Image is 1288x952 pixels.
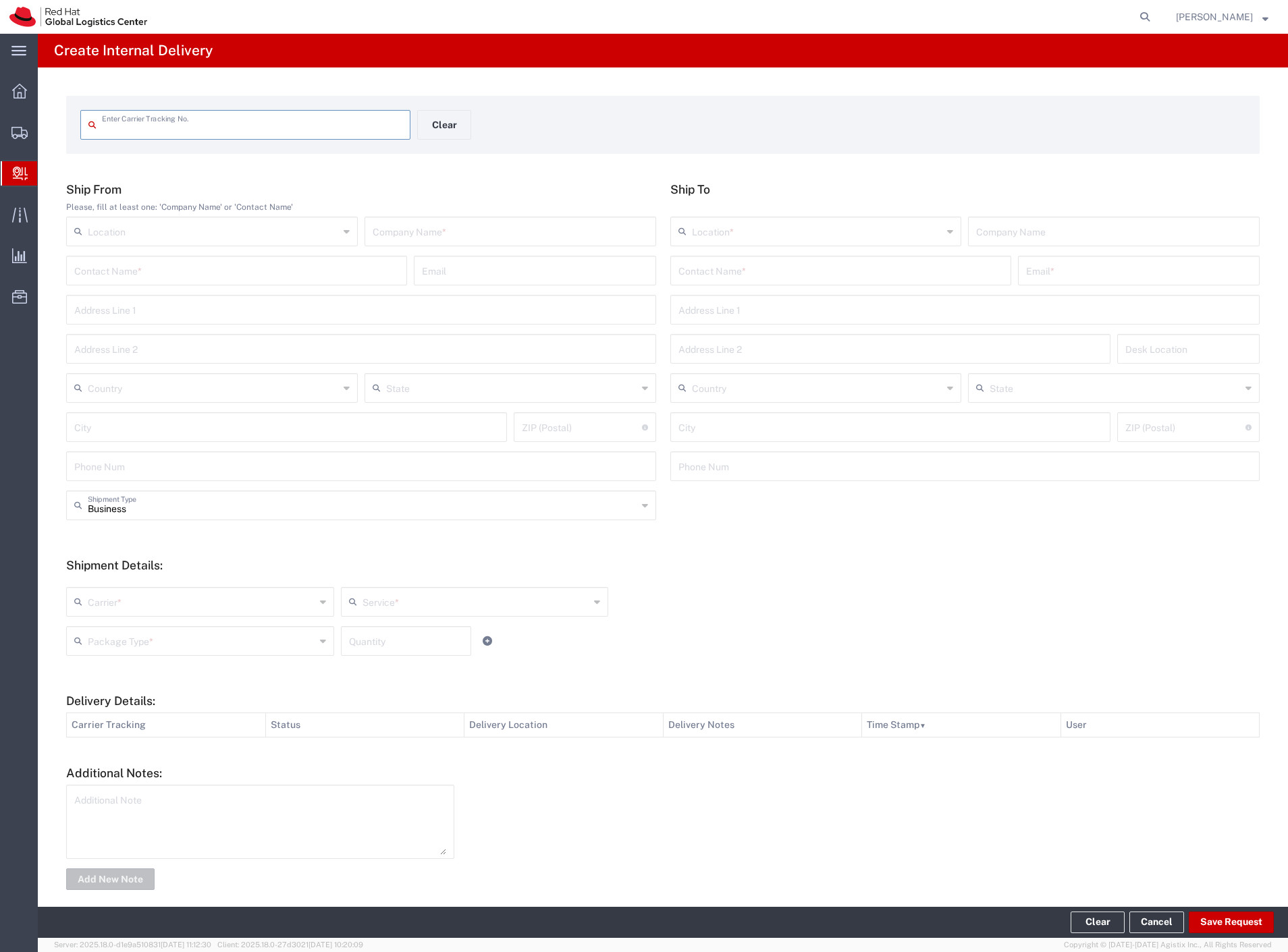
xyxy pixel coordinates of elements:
h5: Ship From [66,182,656,196]
span: Filip Lizuch [1176,9,1253,24]
th: Carrier Tracking [67,713,266,737]
button: Clear [1071,912,1125,933]
h5: Shipment Details: [66,558,1260,572]
a: Cancel [1129,912,1184,933]
table: Delivery Details: [66,712,1260,737]
span: Copyright © [DATE]-[DATE] Agistix Inc., All Rights Reserved [1064,939,1272,951]
th: Delivery Location [464,713,664,737]
button: Save Request [1189,912,1274,933]
img: logo [9,7,147,27]
div: Please, fill at least one: 'Company Name' or 'Contact Name' [66,201,656,213]
h5: Delivery Details: [66,694,1260,708]
th: Time Stamp [862,713,1061,737]
th: Delivery Notes [663,713,862,737]
th: Status [265,713,464,737]
th: User [1061,713,1260,737]
button: [PERSON_NAME] [1175,9,1269,25]
h5: Ship To [670,182,1260,196]
h5: Additional Notes: [66,766,1260,780]
span: [DATE] 11:12:30 [161,941,211,949]
span: [DATE] 10:20:09 [308,941,363,949]
span: Client: 2025.18.0-27d3021 [217,941,363,949]
span: Server: 2025.18.0-d1e9a510831 [54,941,211,949]
h4: Create Internal Delivery [54,34,213,67]
button: Clear [417,110,471,140]
a: Add Item [478,632,497,650]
